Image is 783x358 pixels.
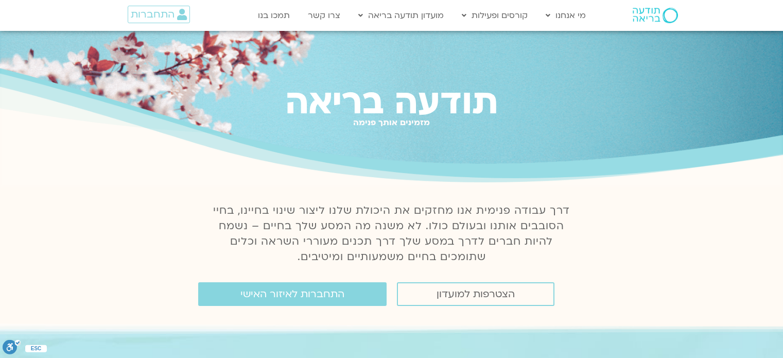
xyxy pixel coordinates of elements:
[198,282,387,306] a: התחברות לאיזור האישי
[128,6,190,23] a: התחברות
[207,203,576,265] p: דרך עבודה פנימית אנו מחזקים את היכולת שלנו ליצור שינוי בחיינו, בחיי הסובבים אותנו ובעולם כולו. לא...
[541,6,591,25] a: מי אנחנו
[397,282,554,306] a: הצטרפות למועדון
[633,8,678,23] img: תודעה בריאה
[457,6,533,25] a: קורסים ופעילות
[131,9,175,20] span: התחברות
[240,288,344,300] span: התחברות לאיזור האישי
[303,6,345,25] a: צרו קשר
[253,6,295,25] a: תמכו בנו
[353,6,449,25] a: מועדון תודעה בריאה
[437,288,515,300] span: הצטרפות למועדון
